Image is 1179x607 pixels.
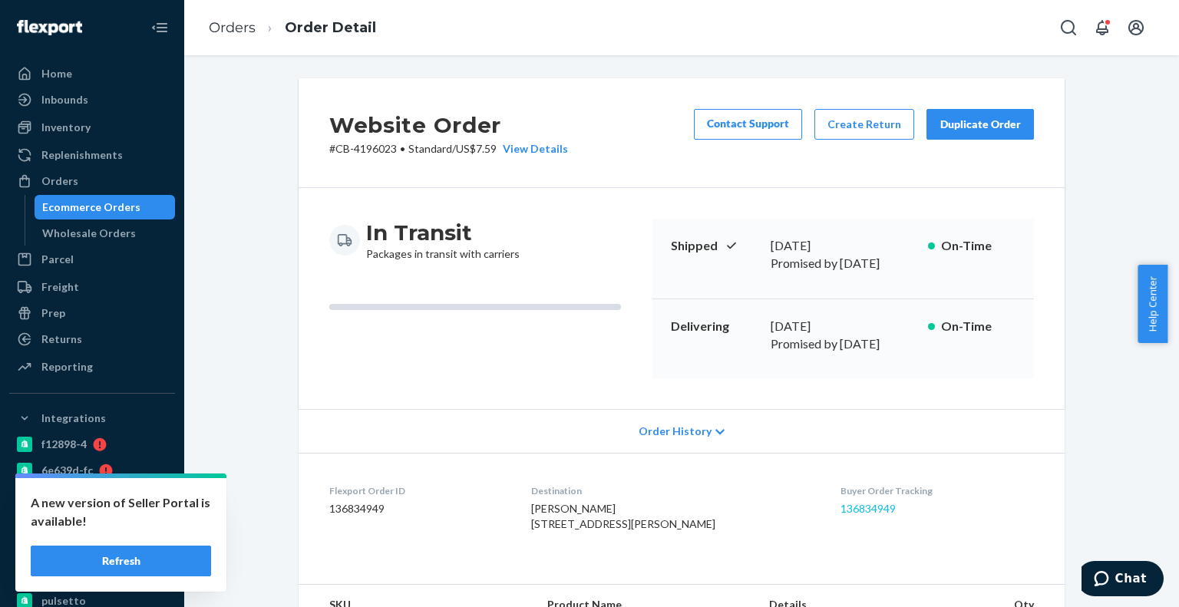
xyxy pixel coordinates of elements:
div: Duplicate Order [940,117,1021,132]
a: gnzsuz-v5 [9,484,175,509]
a: Order Detail [285,19,376,36]
h2: Website Order [329,109,568,141]
a: Inventory [9,115,175,140]
p: Shipped [671,237,758,255]
button: Help Center [1138,265,1167,343]
a: Returns [9,327,175,351]
div: Home [41,66,72,81]
dt: Buyer Order Tracking [840,484,1034,497]
a: Orders [209,19,256,36]
a: Ecommerce Orders [35,195,176,219]
a: Orders [9,169,175,193]
div: f12898-4 [41,437,87,452]
ol: breadcrumbs [196,5,388,51]
div: [DATE] [771,237,916,255]
p: Promised by [DATE] [771,335,916,353]
div: Wholesale Orders [42,226,136,241]
button: Duplicate Order [926,109,1034,140]
button: Open notifications [1087,12,1118,43]
div: Inventory [41,120,91,135]
iframe: Opens a widget where you can chat to one of our agents [1082,561,1164,599]
a: Amazon [9,536,175,561]
p: A new version of Seller Portal is available! [31,493,211,530]
a: Inbounds [9,87,175,112]
button: Close Navigation [144,12,175,43]
div: Prep [41,305,65,321]
div: Replenishments [41,147,123,163]
button: Integrations [9,406,175,431]
dt: Destination [531,484,817,497]
dd: 136834949 [329,501,507,516]
div: Parcel [41,252,74,267]
p: Promised by [DATE] [771,255,916,272]
button: Open account menu [1121,12,1151,43]
a: 6e639d-fc [9,458,175,483]
a: Replenishments [9,143,175,167]
p: Delivering [671,318,758,335]
div: Freight [41,279,79,295]
p: On-Time [941,318,1016,335]
button: Refresh [31,546,211,576]
button: View Details [497,141,568,157]
a: Home [9,61,175,86]
a: Reporting [9,355,175,379]
span: Order History [639,424,712,439]
button: Open Search Box [1053,12,1084,43]
p: # CB-4196023 / US$7.59 [329,141,568,157]
div: Ecommerce Orders [42,200,140,215]
h3: In Transit [366,219,520,246]
div: 6e639d-fc [41,463,93,478]
a: 5176b9-7b [9,510,175,535]
span: • [400,142,405,155]
a: Contact Support [694,109,802,140]
div: Reporting [41,359,93,374]
a: 136834949 [840,502,896,515]
a: Wholesale Orders [35,221,176,246]
p: On-Time [941,237,1016,255]
a: f12898-4 [9,432,175,457]
div: [DATE] [771,318,916,335]
button: Create Return [814,109,914,140]
a: Deliverr API [9,562,175,587]
div: Integrations [41,411,106,426]
div: Returns [41,332,82,347]
a: Parcel [9,247,175,272]
div: Orders [41,173,78,189]
a: Freight [9,275,175,299]
a: Prep [9,301,175,325]
div: Packages in transit with carriers [366,219,520,262]
div: Inbounds [41,92,88,107]
img: Flexport logo [17,20,82,35]
span: [PERSON_NAME] [STREET_ADDRESS][PERSON_NAME] [531,502,715,530]
dt: Flexport Order ID [329,484,507,497]
span: Standard [408,142,452,155]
